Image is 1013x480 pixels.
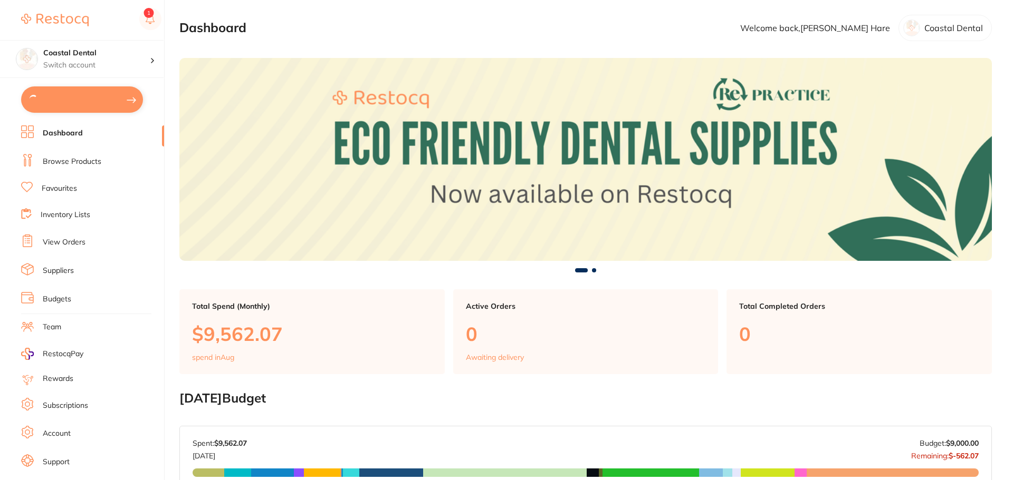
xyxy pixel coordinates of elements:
a: Account [43,428,71,439]
p: Total Completed Orders [739,302,979,310]
p: 0 [739,323,979,345]
h2: Dashboard [179,21,246,35]
p: Welcome back, [PERSON_NAME] Hare [740,23,890,33]
strong: $-562.07 [949,451,979,461]
a: Browse Products [43,156,101,167]
a: Total Completed Orders0 [727,289,992,375]
p: spend in Aug [192,353,234,361]
a: Suppliers [43,266,74,276]
p: Total Spend (Monthly) [192,302,432,310]
a: Rewards [43,374,73,384]
img: Restocq Logo [21,14,89,26]
p: Budget: [920,439,979,447]
strong: $9,000.00 [946,438,979,448]
p: Coastal Dental [924,23,983,33]
a: Support [43,457,70,467]
h2: [DATE] Budget [179,391,992,406]
p: Active Orders [466,302,706,310]
a: Favourites [42,183,77,194]
p: $9,562.07 [192,323,432,345]
img: Dashboard [179,58,992,261]
a: Inventory Lists [41,210,90,220]
a: Active Orders0Awaiting delivery [453,289,719,375]
img: Coastal Dental [16,48,37,70]
a: Subscriptions [43,400,88,411]
img: RestocqPay [21,348,34,360]
a: RestocqPay [21,348,83,360]
span: RestocqPay [43,349,83,359]
a: Total Spend (Monthly)$9,562.07spend inAug [179,289,445,375]
p: 0 [466,323,706,345]
a: Restocq Logo [21,8,89,32]
a: Team [43,322,61,332]
p: Switch account [43,60,150,71]
p: Spent: [193,439,247,447]
p: Remaining: [911,447,979,460]
p: Awaiting delivery [466,353,524,361]
h4: Coastal Dental [43,48,150,58]
a: View Orders [43,237,85,248]
strong: $9,562.07 [214,438,247,448]
a: Dashboard [43,128,83,139]
p: [DATE] [193,447,247,460]
a: Budgets [43,294,71,305]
